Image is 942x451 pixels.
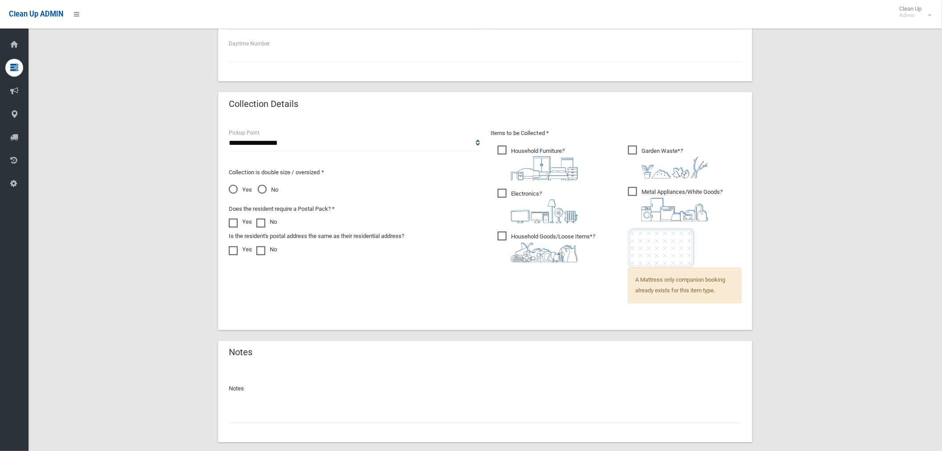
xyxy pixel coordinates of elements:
[229,185,252,196] span: Yes
[511,156,578,180] img: aa9efdbe659d29b613fca23ba79d85cb.png
[229,167,480,178] p: Collection is double size / oversized *
[229,245,252,255] label: Yes
[9,10,63,18] span: Clean Up ADMIN
[642,189,723,221] i: ?
[229,204,335,215] label: Does the resident require a Postal Pack? *
[642,198,708,221] img: 36c1b0289cb1767239cdd3de9e694f19.png
[642,156,708,179] img: 4fd8a5c772b2c999c83690221e5242e0.png
[511,242,578,262] img: b13cc3517677393f34c0a387616ef184.png
[511,200,578,223] img: 394712a680b73dbc3d2a6a3a7ffe5a07.png
[256,245,277,255] label: No
[511,148,578,180] i: ?
[642,148,708,179] i: ?
[229,231,404,242] label: Is the resident's postal address the same as their residential address?
[491,128,742,139] p: Items to be Collected *
[258,185,278,196] span: No
[511,191,578,223] i: ?
[628,146,708,179] span: Garden Waste*
[498,146,578,180] span: Household Furniture
[218,95,309,113] header: Collection Details
[511,234,595,262] i: ?
[218,344,263,361] header: Notes
[628,187,723,221] span: Metal Appliances/White Goods
[229,217,252,228] label: Yes
[498,232,595,262] span: Household Goods/Loose Items*
[895,5,931,19] span: Clean Up
[229,384,742,394] p: Notes
[628,228,695,268] img: e7408bece873d2c1783593a074e5cb2f.png
[498,189,578,223] span: Electronics
[628,268,742,303] span: A Mattress only companion booking already exists for this item type.
[256,217,277,228] label: No
[900,12,922,19] small: Admin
